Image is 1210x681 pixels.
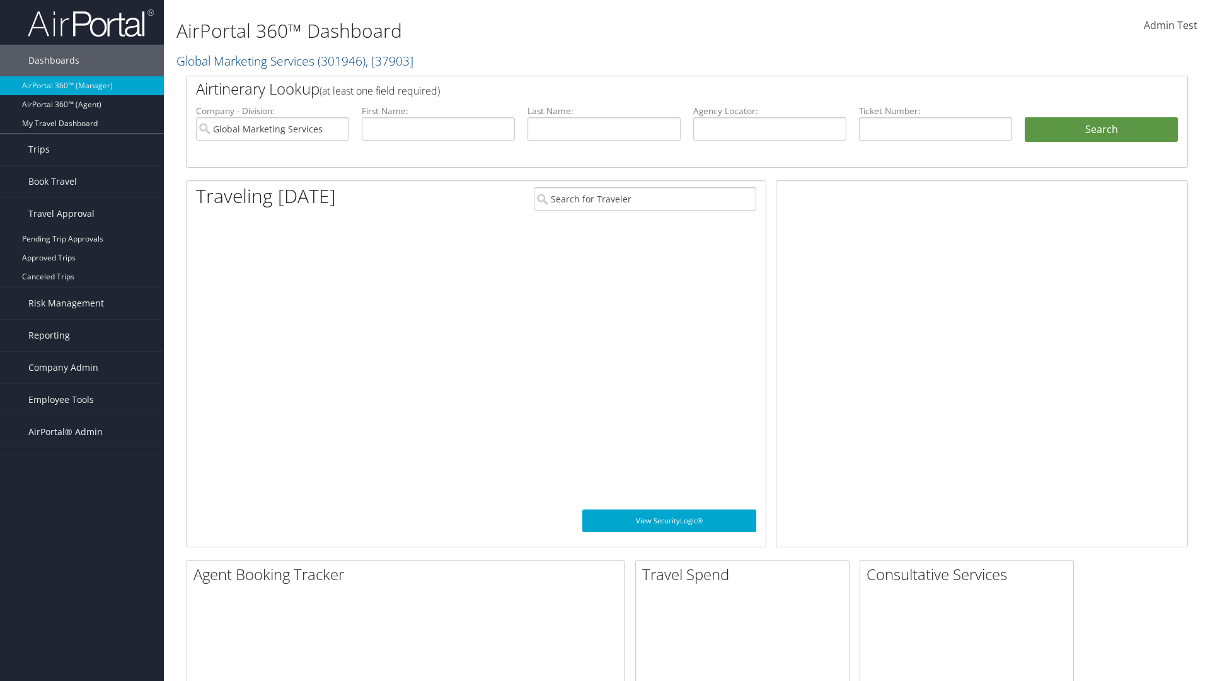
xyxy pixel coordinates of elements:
[362,105,515,117] label: First Name:
[176,52,413,69] a: Global Marketing Services
[1144,6,1197,45] a: Admin Test
[28,8,154,38] img: airportal-logo.png
[693,105,846,117] label: Agency Locator:
[366,52,413,69] span: , [ 37903 ]
[859,105,1012,117] label: Ticket Number:
[642,564,849,585] h2: Travel Spend
[28,352,98,383] span: Company Admin
[28,288,104,319] span: Risk Management
[196,105,349,117] label: Company - Division:
[1025,117,1178,143] button: Search
[176,18,857,44] h1: AirPortal 360™ Dashboard
[318,52,366,69] span: ( 301946 )
[196,183,336,209] h1: Traveling [DATE]
[527,105,681,117] label: Last Name:
[28,45,79,76] span: Dashboards
[28,416,103,448] span: AirPortal® Admin
[28,384,94,416] span: Employee Tools
[28,320,70,351] span: Reporting
[534,187,756,211] input: Search for Traveler
[28,198,95,230] span: Travel Approval
[196,78,1095,100] h2: Airtinerary Lookup
[867,564,1073,585] h2: Consultative Services
[193,564,624,585] h2: Agent Booking Tracker
[320,84,440,98] span: (at least one field required)
[582,509,756,532] a: View SecurityLogic®
[28,166,77,197] span: Book Travel
[28,134,50,165] span: Trips
[1144,18,1197,32] span: Admin Test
